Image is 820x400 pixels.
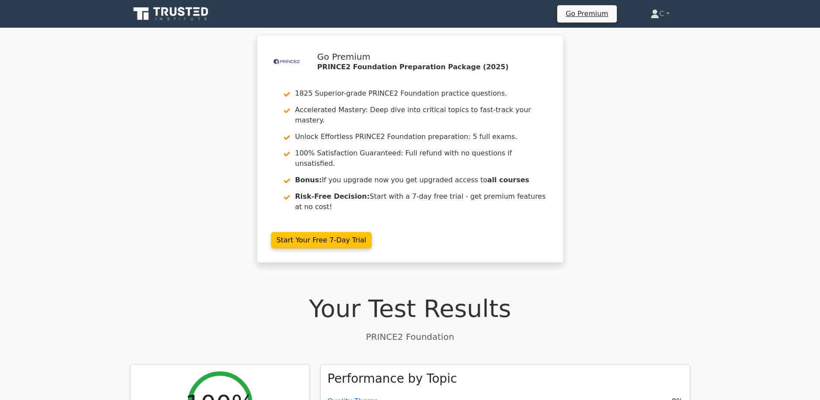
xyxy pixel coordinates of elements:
a: Go Premium [561,8,613,19]
a: C [630,5,690,23]
h1: Your Test Results [130,294,690,323]
h3: Performance by Topic [328,371,457,386]
p: PRINCE2 Foundation [130,330,690,343]
a: Start Your Free 7-Day Trial [271,232,372,248]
